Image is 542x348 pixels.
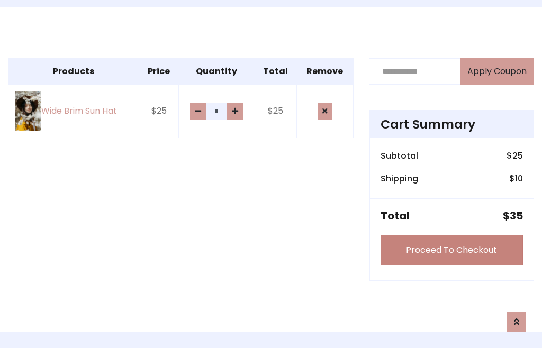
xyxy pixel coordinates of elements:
a: Wide Brim Sun Hat [15,91,132,131]
h6: $ [509,173,523,184]
h4: Cart Summary [381,117,523,132]
th: Price [139,58,179,85]
td: $25 [139,85,179,138]
th: Total [254,58,296,85]
h6: $ [507,151,523,161]
span: 35 [510,208,523,223]
button: Apply Coupon [460,58,534,85]
h5: $ [503,209,523,222]
span: 25 [512,150,523,162]
h5: Total [381,209,410,222]
a: Proceed To Checkout [381,235,523,265]
th: Products [8,58,139,85]
h6: Subtotal [381,151,418,161]
td: $25 [254,85,296,138]
h6: Shipping [381,173,418,184]
th: Quantity [179,58,254,85]
span: 10 [515,172,523,185]
th: Remove [297,58,353,85]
